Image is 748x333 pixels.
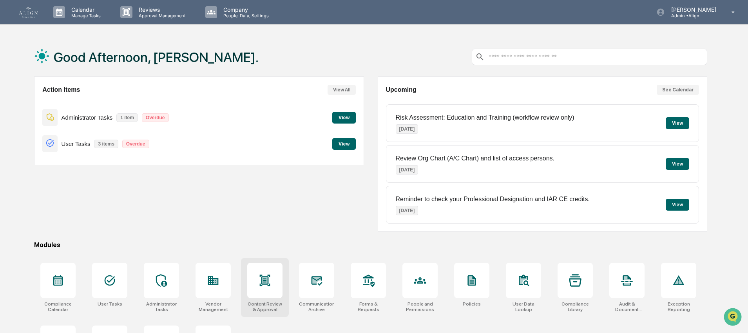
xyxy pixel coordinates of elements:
[19,7,38,18] img: logo
[396,155,554,162] p: Review Org Chart (A/C Chart) and list of access persons.
[35,68,108,74] div: We're available if you need us!
[332,113,356,121] a: View
[247,301,283,312] div: Content Review & Approval
[666,199,689,211] button: View
[666,158,689,170] button: View
[5,172,53,186] a: 🔎Data Lookup
[332,112,356,124] button: View
[5,157,54,171] a: 🖐️Preclearance
[328,85,356,95] button: View All
[609,301,645,312] div: Audit & Document Logs
[132,13,190,18] p: Approval Management
[132,6,190,13] p: Reviews
[396,165,418,175] p: [DATE]
[121,86,143,95] button: See all
[666,117,689,129] button: View
[65,107,68,113] span: •
[661,301,696,312] div: Exception Reporting
[396,196,590,203] p: Reminder to check your Professional Designation and IAR CE credits.
[94,140,118,148] p: 3 items
[122,140,149,148] p: Overdue
[65,128,68,134] span: •
[8,99,20,112] img: Jack Rasmussen
[16,175,49,183] span: Data Lookup
[558,301,593,312] div: Compliance Library
[396,114,574,121] p: Risk Assessment: Education and Training (workflow review only)
[69,128,85,134] span: [DATE]
[24,128,63,134] span: [PERSON_NAME]
[332,140,356,147] a: View
[57,161,63,167] div: 🗄️
[217,13,273,18] p: People, Data, Settings
[54,157,100,171] a: 🗄️Attestations
[196,301,231,312] div: Vendor Management
[463,301,481,307] div: Policies
[54,49,259,65] h1: Good Afternoon, [PERSON_NAME].
[142,113,169,122] p: Overdue
[16,60,31,74] img: 8933085812038_c878075ebb4cc5468115_72.jpg
[396,206,418,215] p: [DATE]
[8,60,22,74] img: 1746055101610-c473b297-6a78-478c-a979-82029cc54cd1
[665,6,720,13] p: [PERSON_NAME]
[16,128,22,135] img: 1746055101610-c473b297-6a78-478c-a979-82029cc54cd1
[65,160,97,168] span: Attestations
[351,301,386,312] div: Forms & Requests
[62,114,113,121] p: Administrator Tasks
[396,124,418,134] p: [DATE]
[217,6,273,13] p: Company
[723,307,744,328] iframe: Open customer support
[144,301,179,312] div: Administrator Tasks
[133,62,143,72] button: Start new chat
[8,120,20,133] img: Jack Rasmussen
[35,60,129,68] div: Start new chat
[665,13,720,18] p: Admin • Align
[98,301,122,307] div: User Tasks
[42,86,80,93] h2: Action Items
[16,160,51,168] span: Preclearance
[332,138,356,150] button: View
[69,107,85,113] span: [DATE]
[299,301,334,312] div: Communications Archive
[8,16,143,29] p: How can we help?
[657,85,699,95] button: See Calendar
[8,176,14,182] div: 🔎
[24,107,63,113] span: [PERSON_NAME]
[8,161,14,167] div: 🖐️
[62,140,91,147] p: User Tasks
[16,107,22,113] img: 1746055101610-c473b297-6a78-478c-a979-82029cc54cd1
[402,301,438,312] div: People and Permissions
[386,86,417,93] h2: Upcoming
[65,6,105,13] p: Calendar
[34,241,707,249] div: Modules
[8,87,53,93] div: Past conversations
[116,113,138,122] p: 1 item
[506,301,541,312] div: User Data Lookup
[55,194,95,200] a: Powered byPylon
[78,195,95,200] span: Pylon
[65,13,105,18] p: Manage Tasks
[40,301,76,312] div: Compliance Calendar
